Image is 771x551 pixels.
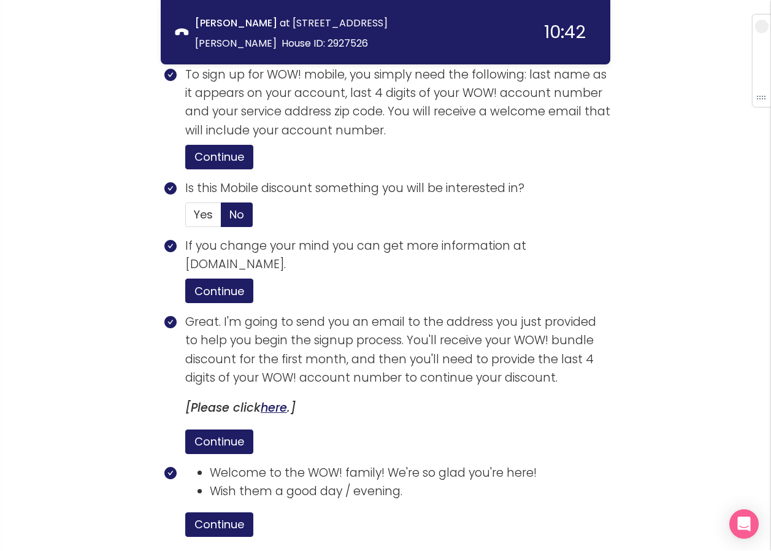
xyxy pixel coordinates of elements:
span: House ID: 2927526 [282,36,368,50]
span: check-circle [164,467,177,479]
li: Wish them a good day / evening. [210,482,610,501]
span: check-circle [164,182,177,195]
strong: [PERSON_NAME] [195,16,277,30]
li: Welcome to the WOW! family! We're so glad you're here! [210,464,610,482]
span: check-circle [164,69,177,81]
button: Continue [185,279,253,303]
button: Continue [185,145,253,169]
span: check-circle [164,240,177,252]
button: Continue [185,430,253,454]
div: 10:42 [544,23,586,41]
span: No [229,207,244,222]
div: Open Intercom Messenger [729,509,759,539]
span: check-circle [164,316,177,328]
i: [Please click .] [185,399,296,416]
p: Is this Mobile discount something you will be interested in? [185,179,610,198]
span: at [STREET_ADDRESS][PERSON_NAME] [195,16,388,50]
span: phone [175,26,188,39]
p: Great. I'm going to send you an email to the address you just provided to help you begin the sign... [185,313,610,387]
p: If you change your mind you can get more information at [DOMAIN_NAME]. [185,237,610,274]
a: here [261,399,287,416]
p: To sign up for WOW! mobile, you simply need the following: last name as it appears on your accoun... [185,66,610,140]
span: Yes [194,207,213,222]
button: Continue [185,512,253,537]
